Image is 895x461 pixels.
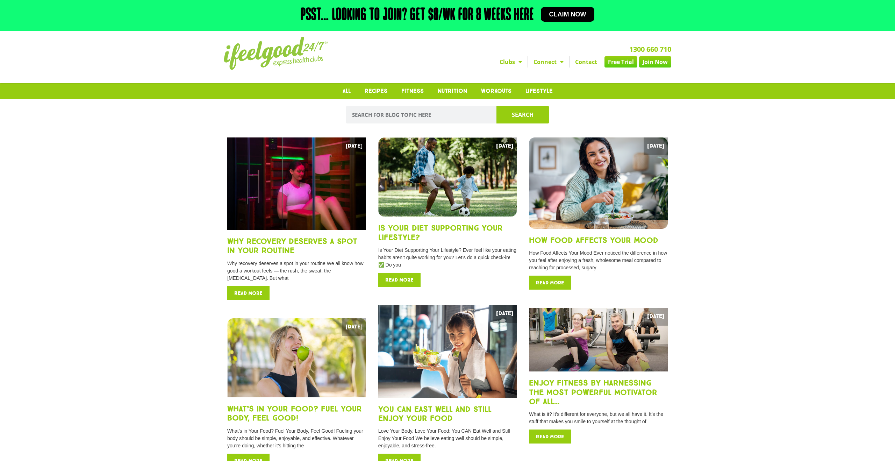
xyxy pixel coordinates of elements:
[227,260,366,282] p: Why recovery deserves a spot in your routine We all know how good a workout feels — the rush, the...
[529,276,571,290] a: Read more about How Food Affects Your Mood
[529,308,668,371] img: fitness motivator
[644,308,668,326] span: [DATE]
[378,247,517,269] p: Is Your Diet Supporting Your Lifestyle? Ever feel like your eating habits aren’t quite working fo...
[227,318,366,397] img: IFG-Nutrition-Month-Blog---Week
[494,56,528,68] a: Clubs
[496,106,549,123] button: Search
[644,137,668,155] span: [DATE]
[639,56,671,68] a: Join Now
[378,305,517,397] img: love-your-body-love-your-body
[346,106,496,123] input: SEARCH FOR BLOG TOPIC HERE
[227,236,357,255] a: Why Recovery Deserves A Spot in Your Routine
[549,11,586,17] span: Claim now
[529,137,668,229] img: how-food-affects-your-mood
[529,411,668,425] p: What is it? It’s different for everyone, but we all have it. It’s the stuff that makes you smile ...
[493,137,517,155] span: [DATE]
[541,7,595,22] a: Claim now
[358,83,394,99] a: Recipes
[493,305,517,323] span: [DATE]
[518,83,560,99] a: Lifestyle
[529,249,668,271] p: How Food Affects Your Mood Ever noticed the difference in how you feel after enjoying a fresh, wh...
[474,83,518,99] a: Workouts
[227,286,270,300] a: Read more about Why Recovery Deserves A Spot in Your Routine
[227,427,366,449] p: What’s in Your Food? Fuel Your Body, Feel Good! Fueling your body should be simple, enjoyable, an...
[570,56,603,68] a: Contact
[378,427,517,449] p: Love Your Body, Love Your Food: You CAN Eat Well and Still Enjoy Your Food We believe eating well...
[529,235,658,245] a: How Food Affects Your Mood
[220,83,675,99] nav: Menu
[378,404,492,423] a: You Can East Well and Still Enjoy Your Food
[336,83,358,99] a: All
[301,7,534,24] h2: Psst… Looking to join? Get $8/wk for 8 weeks here
[528,56,569,68] a: Connect
[342,318,366,336] span: [DATE]
[227,137,366,230] img: saunas-sports-recovery
[604,56,637,68] a: Free Trial
[378,273,421,287] a: Read more about Is Your Diet Supporting Your Lifestyle?
[378,137,517,217] img: is-your-diet-supports-your-lifestyle
[629,44,671,54] a: 1300 660 710
[529,378,657,406] a: Enjoy fitness by harnessing the most powerful motivator of all…
[227,404,362,423] a: What’s in Your Food? Fuel Your Body, Feel Good!
[529,430,571,444] a: Read more about Enjoy fitness by harnessing the most powerful motivator of all…
[342,137,366,155] span: [DATE]
[431,83,474,99] a: Nutrition
[383,56,671,68] nav: Menu
[394,83,431,99] a: Fitness
[378,223,503,242] a: Is Your Diet Supporting Your Lifestyle?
